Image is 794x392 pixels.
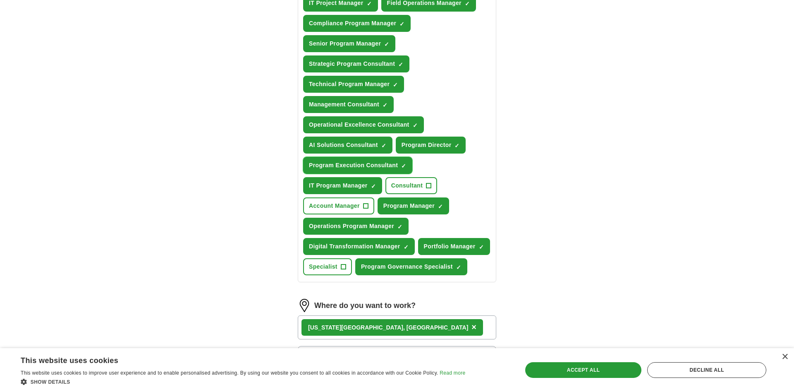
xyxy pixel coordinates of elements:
[399,21,404,27] span: ✓
[371,183,376,190] span: ✓
[367,0,372,7] span: ✓
[479,244,484,250] span: ✓
[440,370,465,376] a: Read more, opens a new window
[525,362,642,378] div: Accept all
[404,244,409,250] span: ✓
[309,80,390,89] span: Technical Program Manager
[309,222,394,231] span: Operations Program Manager
[355,258,467,275] button: Program Governance Specialist✓
[397,224,402,230] span: ✓
[21,370,438,376] span: This website uses cookies to improve user experience and to enable personalised advertising. By u...
[309,100,379,109] span: Management Consultant
[303,258,352,275] button: Specialist
[21,378,465,386] div: Show details
[381,142,386,149] span: ✓
[303,177,382,194] button: IT Program Manager✓
[309,60,395,68] span: Strategic Program Consultant
[303,116,424,133] button: Operational Excellence Consultant✓
[303,238,415,255] button: Digital Transformation Manager✓
[298,346,496,363] button: 100 mile radius
[303,55,409,72] button: Strategic Program Consultant✓
[303,76,404,93] button: Technical Program Manager✓
[413,122,418,129] span: ✓
[309,242,400,251] span: Digital Transformation Manager
[391,181,423,190] span: Consultant
[309,39,381,48] span: Senior Program Manager
[438,203,443,210] span: ✓
[383,102,387,108] span: ✓
[402,141,452,149] span: Program Director
[424,242,476,251] span: Portfolio Manager
[384,41,389,48] span: ✓
[396,137,466,154] button: Program Director✓
[303,197,374,214] button: Account Manager
[456,264,461,271] span: ✓
[385,177,438,194] button: Consultant
[31,379,70,385] span: Show details
[21,353,445,366] div: This website uses cookies
[303,35,395,52] button: Senior Program Manager✓
[454,142,459,149] span: ✓
[471,321,476,334] button: ×
[309,202,360,210] span: Account Manager
[401,163,406,169] span: ✓
[303,218,409,235] button: Operations Program Manager✓
[398,61,403,68] span: ✓
[303,15,411,32] button: Compliance Program Manager✓
[303,157,412,174] button: Program Execution Consultant✓
[471,322,476,332] span: ×
[383,202,435,210] span: Program Manager
[303,137,392,154] button: AI Solutions Consultant✓
[309,181,368,190] span: IT Program Manager
[308,323,468,332] div: [US_STATE][GEOGRAPHIC_DATA], [GEOGRAPHIC_DATA]
[309,161,398,170] span: Program Execution Consultant
[314,300,416,311] label: Where do you want to work?
[298,299,311,312] img: location.png
[465,0,470,7] span: ✓
[647,362,766,378] div: Decline all
[378,197,449,214] button: Program Manager✓
[309,120,409,129] span: Operational Excellence Consultant
[303,96,394,113] button: Management Consultant✓
[309,262,337,271] span: Specialist
[309,19,396,28] span: Compliance Program Manager
[361,262,453,271] span: Program Governance Specialist
[782,354,788,360] div: Close
[418,238,490,255] button: Portfolio Manager✓
[393,82,398,88] span: ✓
[309,141,378,149] span: AI Solutions Consultant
